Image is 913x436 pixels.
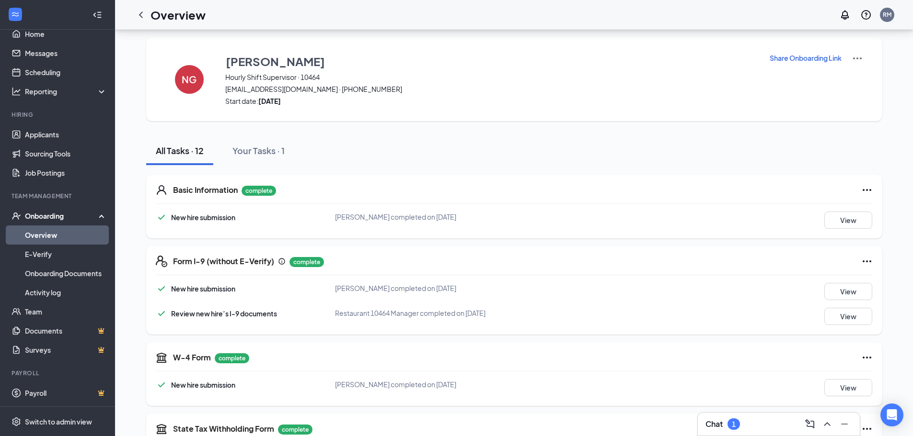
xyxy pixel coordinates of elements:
svg: FormI9EVerifyIcon [156,256,167,267]
a: Messages [25,44,107,63]
span: Restaurant 10464 Manager completed on [DATE] [335,309,485,317]
svg: Minimize [839,418,850,430]
p: Share Onboarding Link [770,53,842,63]
button: View [824,283,872,300]
button: [PERSON_NAME] [225,53,757,70]
svg: Ellipses [861,256,873,267]
div: Onboarding [25,211,99,221]
div: Switch to admin view [25,417,92,426]
h4: NG [182,76,196,83]
svg: WorkstreamLogo [11,10,20,19]
div: Open Intercom Messenger [880,403,903,426]
svg: Checkmark [156,212,167,223]
h5: W-4 Form [173,352,211,363]
a: Applicants [25,125,107,144]
p: complete [278,425,312,435]
span: Review new hire’s I-9 documents [171,309,277,318]
span: [PERSON_NAME] completed on [DATE] [335,284,456,292]
svg: ComposeMessage [804,418,816,430]
span: New hire submission [171,380,235,389]
button: View [824,379,872,396]
a: Onboarding Documents [25,264,107,283]
h1: Overview [150,7,206,23]
a: Activity log [25,283,107,302]
a: Scheduling [25,63,107,82]
img: More Actions [852,53,863,64]
span: Hourly Shift Supervisor · 10464 [225,72,757,82]
button: NG [165,53,213,106]
svg: Notifications [839,9,851,21]
svg: Info [278,257,286,265]
div: Payroll [12,369,105,377]
div: Reporting [25,87,107,96]
svg: Checkmark [156,308,167,319]
svg: TaxGovernmentIcon [156,423,167,435]
h3: [PERSON_NAME] [226,53,325,69]
svg: Ellipses [861,184,873,196]
a: SurveysCrown [25,340,107,359]
p: complete [289,257,324,267]
span: Start date: [225,96,757,106]
svg: Ellipses [861,352,873,363]
button: Minimize [837,416,852,432]
h5: State Tax Withholding Form [173,424,274,434]
h5: Form I-9 (without E-Verify) [173,256,274,267]
svg: Ellipses [861,423,873,435]
svg: QuestionInfo [860,9,872,21]
button: View [824,308,872,325]
svg: Analysis [12,87,21,96]
span: New hire submission [171,284,235,293]
button: ComposeMessage [802,416,818,432]
a: Team [25,302,107,321]
span: [PERSON_NAME] completed on [DATE] [335,380,456,389]
a: DocumentsCrown [25,321,107,340]
a: Home [25,24,107,44]
h3: Chat [705,419,723,429]
svg: UserCheck [12,211,21,221]
span: New hire submission [171,213,235,222]
div: 1 [732,420,736,428]
svg: ChevronLeft [135,9,147,21]
svg: Settings [12,417,21,426]
button: View [824,212,872,229]
strong: [DATE] [258,97,281,105]
svg: Checkmark [156,283,167,294]
a: E-Verify [25,245,107,264]
svg: ChevronUp [821,418,833,430]
h5: Basic Information [173,185,238,195]
a: Job Postings [25,163,107,182]
div: Hiring [12,111,105,119]
div: All Tasks · 12 [156,145,204,157]
p: complete [215,353,249,363]
div: RM [883,11,891,19]
div: Team Management [12,192,105,200]
svg: Checkmark [156,379,167,391]
span: [PERSON_NAME] completed on [DATE] [335,212,456,221]
a: Overview [25,225,107,245]
svg: Collapse [92,10,102,20]
p: complete [242,186,276,196]
div: Your Tasks · 1 [232,145,285,157]
a: PayrollCrown [25,383,107,402]
span: [EMAIL_ADDRESS][DOMAIN_NAME] · [PHONE_NUMBER] [225,84,757,94]
svg: User [156,184,167,196]
svg: TaxGovernmentIcon [156,352,167,363]
button: Share Onboarding Link [769,53,842,63]
button: ChevronUp [820,416,835,432]
a: Sourcing Tools [25,144,107,163]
